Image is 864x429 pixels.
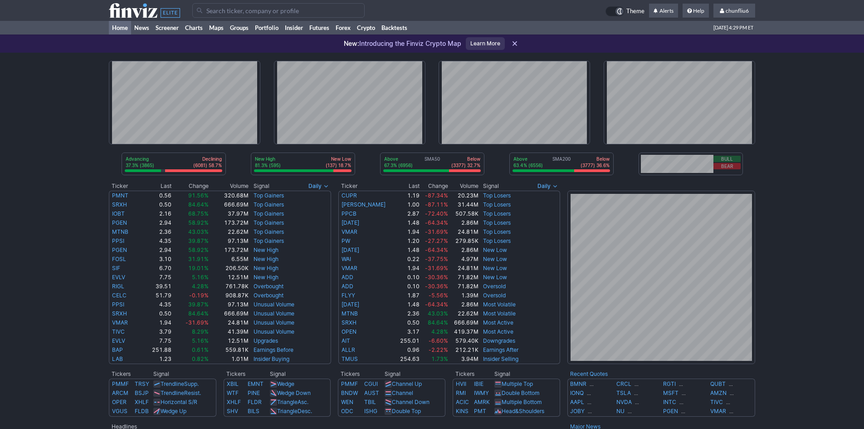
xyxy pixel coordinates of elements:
[378,21,410,35] a: Backtests
[683,4,709,18] a: Help
[255,162,281,168] p: 81.3% (595)
[112,380,129,387] a: PMMF
[449,237,479,246] td: 279.85K
[188,301,209,308] span: 39.87%
[342,319,356,326] a: SRXH
[483,219,511,226] a: Top Losers
[298,408,312,414] span: Desc.
[209,300,249,309] td: 97.13M
[425,283,448,290] span: -30.36%
[342,310,358,317] a: MTNB
[161,380,199,387] a: TrendlineSupp.
[425,265,448,271] span: -31.69%
[282,21,306,35] a: Insider
[112,219,127,226] a: PGEN
[342,337,350,344] a: AIT
[298,399,308,405] span: Asc.
[616,398,632,407] a: NVDA
[535,182,560,191] button: Signals interval
[449,264,479,273] td: 24.81M
[456,408,469,414] a: KINS
[341,399,353,405] a: WEN
[570,370,608,377] b: Recent Quotes
[254,337,278,344] a: Upgrades
[192,328,209,335] span: 8.29%
[254,274,278,281] a: New High
[140,309,172,318] td: 0.50
[188,265,209,271] span: 19.01%
[112,328,125,335] a: TIVC
[140,209,172,218] td: 2.16
[188,219,209,226] span: 58.92%
[449,182,479,191] th: Volume
[342,292,355,299] a: FLYY
[483,201,511,208] a: Top Losers
[392,408,421,414] a: Double Top
[209,291,249,300] td: 908.87K
[663,407,678,416] a: PGEN
[254,355,289,362] a: Insider Buying
[112,390,128,396] a: ARCM
[502,408,544,414] a: Head&Shoulders
[112,319,128,326] a: VMAR
[112,292,127,299] a: CELC
[449,291,479,300] td: 1.39M
[188,210,209,217] span: 68.75%
[429,292,448,299] span: -5.56%
[395,264,420,273] td: 1.94
[502,390,539,396] a: Double Bottom
[483,237,511,244] a: Top Losers
[254,192,284,199] a: Top Gainers
[252,21,282,35] a: Portfolio
[663,389,679,398] a: MSFT
[209,237,249,246] td: 97.13M
[254,328,294,335] a: Unusual Volume
[135,408,149,414] a: FLDB
[483,292,506,299] a: Oversold
[342,201,386,208] a: [PERSON_NAME]
[581,156,610,162] p: Below
[112,346,123,353] a: BAP
[140,264,172,273] td: 6.70
[112,192,128,199] a: PMNT
[449,218,479,227] td: 2.86M
[192,3,365,18] input: Search
[254,346,293,353] a: Earnings Before
[254,182,269,190] span: Signal
[140,291,172,300] td: 51.79
[161,390,201,396] a: TrendlineResist.
[341,380,358,387] a: PMMF
[466,37,505,50] a: Learn More
[395,200,420,209] td: 1.00
[364,380,378,387] a: CGUI
[192,283,209,290] span: 4.28%
[140,200,172,209] td: 0.50
[255,156,281,162] p: New High
[626,6,644,16] span: Theme
[425,192,448,199] span: -87.34%
[483,182,499,190] span: Signal
[383,156,481,169] div: SMA50
[395,300,420,309] td: 1.48
[209,200,249,209] td: 666.69M
[395,318,420,327] td: 0.50
[188,256,209,262] span: 31.91%
[254,283,283,290] a: Overbought
[254,210,284,217] a: Top Gainers
[254,292,283,299] a: Overbought
[188,237,209,244] span: 39.87%
[428,310,448,317] span: 43.03%
[209,273,249,282] td: 12.51M
[344,39,461,48] p: Introducing the Finviz Crypto Map
[420,182,449,191] th: Change
[513,162,543,168] p: 63.4% (6556)
[502,380,533,387] a: Multiple Top
[395,291,420,300] td: 1.87
[449,255,479,264] td: 4.97M
[112,201,127,208] a: SRXH
[710,380,726,389] a: QUBT
[188,247,209,253] span: 58.92%
[449,327,479,336] td: 419.37M
[209,318,249,327] td: 24.81M
[395,182,420,191] th: Last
